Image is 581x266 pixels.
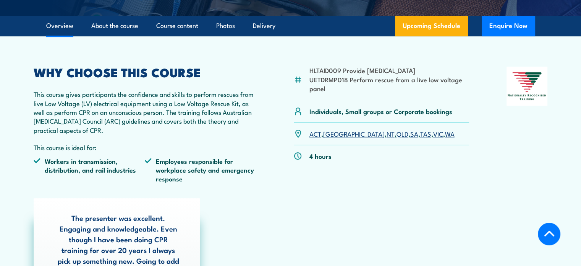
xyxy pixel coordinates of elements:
a: VIC [433,129,443,138]
a: NT [387,129,395,138]
li: UETDRMP018 Perform rescue from a live low voltage panel [309,75,469,93]
a: TAS [420,129,431,138]
li: HLTAID009 Provide [MEDICAL_DATA] [309,66,469,75]
img: Nationally Recognised Training logo. [507,67,548,106]
p: , , , , , , , [309,129,455,138]
a: [GEOGRAPHIC_DATA] [323,129,385,138]
li: Workers in transmission, distribution, and rail industries [34,157,145,183]
a: Delivery [253,16,275,36]
p: Individuals, Small groups or Corporate bookings [309,107,452,116]
button: Enquire Now [482,16,535,36]
a: About the course [91,16,138,36]
a: Overview [46,16,73,36]
p: This course gives participants the confidence and skills to perform rescues from live Low Voltage... [34,90,257,134]
a: Photos [216,16,235,36]
a: Course content [156,16,198,36]
a: QLD [397,129,408,138]
a: SA [410,129,418,138]
p: This course is ideal for: [34,143,257,152]
a: ACT [309,129,321,138]
a: Upcoming Schedule [395,16,468,36]
p: 4 hours [309,152,332,160]
li: Employees responsible for workplace safety and emergency response [145,157,256,183]
h2: WHY CHOOSE THIS COURSE [34,67,257,77]
a: WA [445,129,455,138]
